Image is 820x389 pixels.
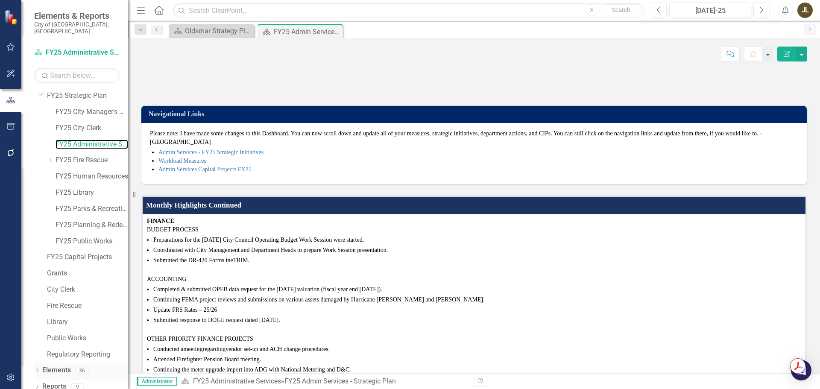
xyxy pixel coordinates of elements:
[34,11,120,21] span: Elements & Reports
[153,317,280,323] span: Submitted response to DOGE request dated [DATE].
[47,317,128,327] a: Library
[47,350,128,360] a: Regulatory Reporting
[34,21,120,35] small: City of [GEOGRAPHIC_DATA], [GEOGRAPHIC_DATA]
[153,296,485,303] span: Continuing FEMA project reviews and submissions on various assets damaged by Hurricane [PERSON_NA...
[56,188,128,198] a: FY25 Library
[4,9,19,24] img: ClearPoint Strategy
[185,26,252,36] div: Oldsmar Strategy Plan
[153,247,388,253] span: Coordinated with City Management and Department Heads to prepare Work Session presentation.
[181,377,468,386] div: »
[153,307,217,313] span: Update FRS Rates – 25/26
[173,3,644,18] input: Search ClearPoint...
[47,301,128,311] a: Fire Rescue
[158,166,252,173] a: Admin Services Capital Projects FY25
[56,155,128,165] a: FY25 Fire Rescue
[56,172,128,181] a: FY25 Human Resources
[600,4,642,16] button: Search
[150,129,798,146] p: Please note: I have made some changes to this Dashboard. You can now scroll down and update all o...
[47,91,128,101] a: FY25 Strategic Plan
[346,366,351,373] span: C.
[34,48,120,58] a: FY25 Administrative Services
[47,285,128,295] a: City Clerk
[137,377,177,386] span: Administrator
[56,123,128,133] a: FY25 City Clerk
[34,68,120,83] input: Search Below...
[153,366,346,373] span: Continuing the meter upgrade import into ADG with National Metering and D&
[248,257,250,263] span: .
[147,226,199,233] span: BUDGET PROCESS
[193,377,281,385] a: FY25 Administrative Services
[153,346,183,352] span: Conducted a
[183,346,202,352] span: meeting
[672,6,748,16] div: [DATE]-25
[153,257,230,263] span: Submitted the DR-420 Forms in
[56,220,128,230] a: FY25 Planning & Redevelopment
[225,346,330,352] span: vendor set-up and ACH change procedures.
[147,336,253,342] span: OTHER PRIORITY FINANCE PROJECTS
[284,377,396,385] div: FY25 Admin Services - Strategic Plan
[47,252,128,262] a: FY25 Capital Projects
[797,3,813,18] button: JL
[612,6,630,13] span: Search
[147,276,187,282] span: ACCOUNTING
[230,257,248,263] span: eTRIM
[669,3,751,18] button: [DATE]-25
[147,218,174,224] span: FINANCE
[171,26,252,36] a: Oldsmar Strategy Plan
[56,237,128,246] a: FY25 Public Works
[274,26,341,37] div: FY25 Admin Services - Strategic Plan
[149,110,802,118] h3: Navigational Links
[153,237,364,243] span: Preparations for the [DATE] City Council Operating Budget Work Session were started.
[153,286,381,292] span: Completed & submitted OPEB data request for the [DATE] valuation (fiscal year end [DATE])
[56,107,128,117] a: FY25 City Manager's Office
[47,333,128,343] a: Public Works
[56,204,128,214] a: FY25 Parks & Recreation
[47,269,128,278] a: Grants
[153,356,261,363] span: Attended Firefighter Pension Board meeting.
[381,286,382,292] span: .
[42,366,71,375] a: Elements
[56,140,128,149] a: FY25 Administrative Services
[202,346,225,352] span: regarding
[158,149,264,155] a: Admin Services - FY25 Strategic Initiatives
[75,367,89,374] div: 36
[158,158,206,164] a: Workload Measures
